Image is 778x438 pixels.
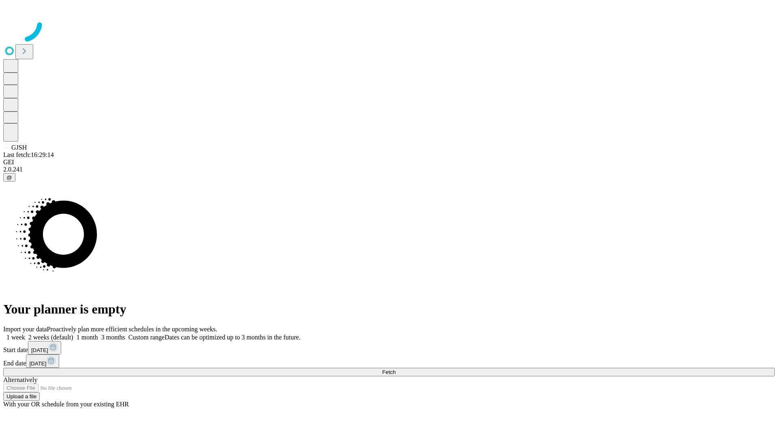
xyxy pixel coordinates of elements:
[77,334,98,341] span: 1 month
[3,368,775,376] button: Fetch
[3,159,775,166] div: GEI
[101,334,125,341] span: 3 months
[3,401,129,408] span: With your OR schedule from your existing EHR
[3,166,775,173] div: 2.0.241
[3,151,54,158] span: Last fetch: 16:29:14
[26,354,59,368] button: [DATE]
[3,341,775,354] div: Start date
[6,334,25,341] span: 1 week
[165,334,300,341] span: Dates can be optimized up to 3 months in the future.
[382,369,395,375] span: Fetch
[3,354,775,368] div: End date
[6,174,12,180] span: @
[3,392,40,401] button: Upload a file
[3,326,47,333] span: Import your data
[29,361,46,367] span: [DATE]
[3,173,15,182] button: @
[28,341,61,354] button: [DATE]
[28,334,73,341] span: 2 weeks (default)
[31,347,48,353] span: [DATE]
[3,376,37,383] span: Alternatively
[3,302,775,317] h1: Your planner is empty
[11,144,27,151] span: GJSH
[128,334,165,341] span: Custom range
[47,326,217,333] span: Proactively plan more efficient schedules in the upcoming weeks.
